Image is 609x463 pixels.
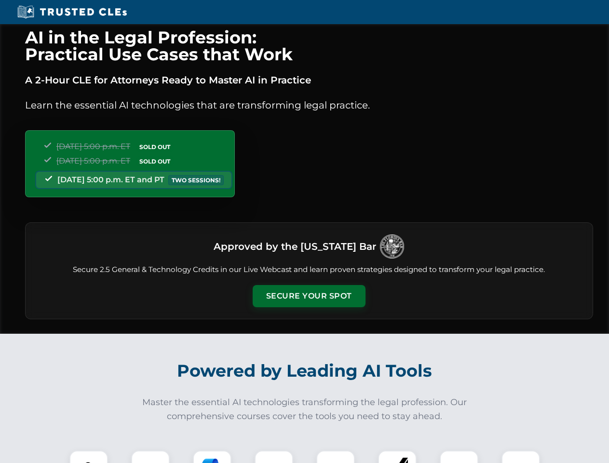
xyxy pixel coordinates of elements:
p: Master the essential AI technologies transforming the legal profession. Our comprehensive courses... [136,395,474,423]
p: Secure 2.5 General & Technology Credits in our Live Webcast and learn proven strategies designed ... [37,264,581,275]
img: Trusted CLEs [14,5,130,19]
span: [DATE] 5:00 p.m. ET [56,142,130,151]
span: SOLD OUT [136,156,174,166]
span: SOLD OUT [136,142,174,152]
button: Secure Your Spot [253,285,365,307]
img: Logo [380,234,404,259]
h2: Powered by Leading AI Tools [38,354,572,388]
span: [DATE] 5:00 p.m. ET [56,156,130,165]
h3: Approved by the [US_STATE] Bar [214,238,376,255]
h1: AI in the Legal Profession: Practical Use Cases that Work [25,29,593,63]
p: A 2-Hour CLE for Attorneys Ready to Master AI in Practice [25,72,593,88]
p: Learn the essential AI technologies that are transforming legal practice. [25,97,593,113]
